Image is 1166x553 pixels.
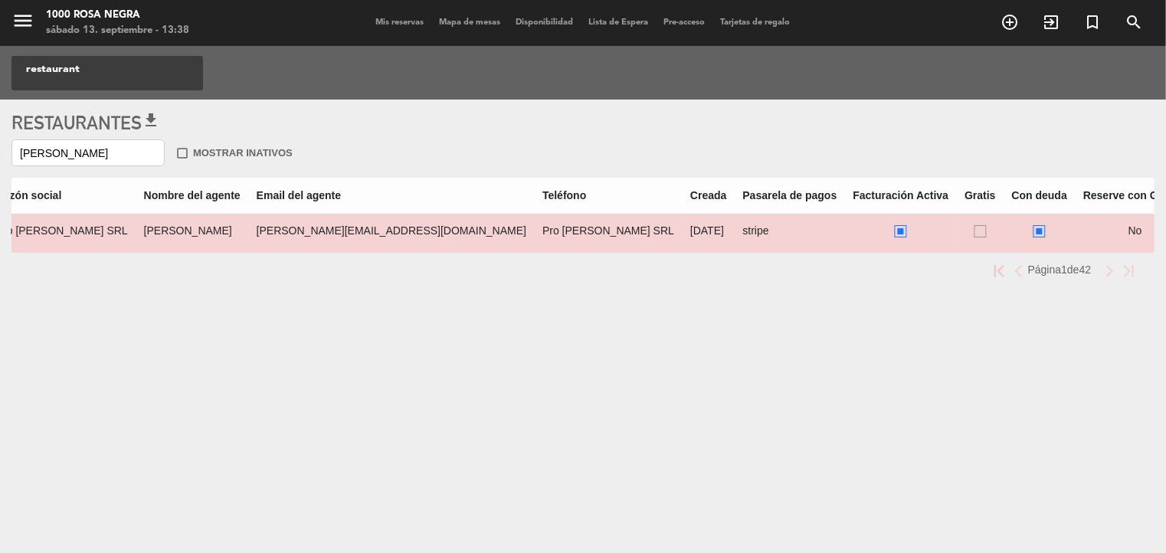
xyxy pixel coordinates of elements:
[1004,178,1076,213] th: Con deuda
[193,145,293,161] span: Mostrar inativos
[1125,13,1143,31] i: search
[1124,265,1134,277] img: last.png
[735,213,845,253] td: stripe
[249,213,535,253] td: [PERSON_NAME][EMAIL_ADDRESS][DOMAIN_NAME]
[994,265,1004,277] img: first.png
[683,178,735,213] th: Creada
[683,213,735,253] td: [DATE]
[136,178,249,213] th: Nombre del agente
[957,178,1004,213] th: Gratis
[1042,13,1060,31] i: exit_to_app
[46,8,189,23] div: 1000 Rosa Negra
[509,18,581,27] span: Disponibilidad
[657,18,713,27] span: Pre-acceso
[11,9,34,32] i: menu
[1079,263,1092,276] span: 42
[368,18,432,27] span: Mis reservas
[535,178,683,213] th: Teléfono
[1083,13,1102,31] i: turned_in_not
[175,146,189,160] span: check_box_outline_blank
[11,111,1155,134] h3: Restaurantes
[249,178,535,213] th: Email del agente
[46,23,189,38] div: sábado 13. septiembre - 13:38
[1105,265,1115,277] img: next.png
[1061,263,1067,276] span: 1
[735,178,845,213] th: Pasarela de pagos
[1001,13,1019,31] i: add_circle_outline
[11,9,34,38] button: menu
[432,18,509,27] span: Mapa de mesas
[535,213,683,253] td: Pro [PERSON_NAME] SRL
[26,61,80,78] span: restaurant
[136,213,249,253] td: [PERSON_NAME]
[581,18,657,27] span: Lista de Espera
[713,18,798,27] span: Tarjetas de regalo
[11,139,165,166] input: Buscar por nombre
[990,263,1138,276] pagination-template: Página de
[845,178,957,213] th: Facturación Activa
[142,111,160,129] span: get_app
[1014,265,1024,277] img: prev.png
